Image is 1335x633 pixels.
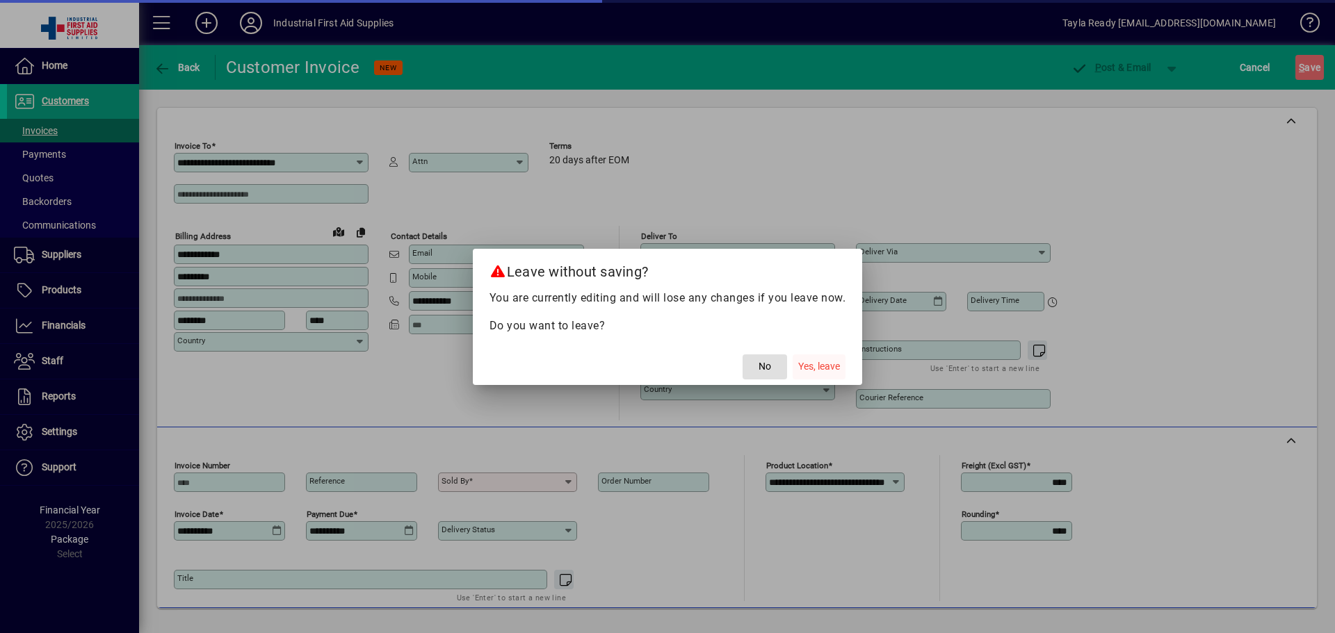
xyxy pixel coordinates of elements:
h2: Leave without saving? [473,249,863,289]
p: Do you want to leave? [489,318,846,334]
button: No [743,354,787,379]
button: Yes, leave [793,354,845,379]
p: You are currently editing and will lose any changes if you leave now. [489,290,846,306]
span: Yes, leave [798,359,840,374]
span: No [759,359,771,374]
